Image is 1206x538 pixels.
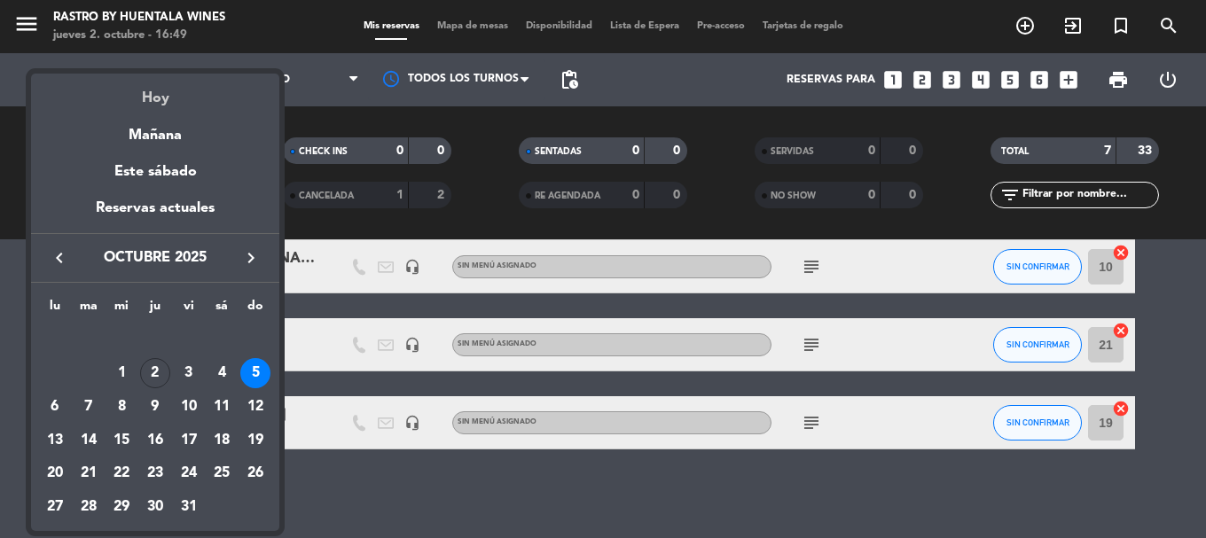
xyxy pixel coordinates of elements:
[206,457,239,491] td: 25 de octubre de 2025
[75,246,235,269] span: octubre 2025
[38,457,72,491] td: 20 de octubre de 2025
[240,392,270,422] div: 12
[138,390,172,424] td: 9 de octubre de 2025
[206,357,239,391] td: 4 de octubre de 2025
[40,425,70,456] div: 13
[206,424,239,457] td: 18 de octubre de 2025
[106,358,137,388] div: 1
[240,358,270,388] div: 5
[240,459,270,489] div: 26
[239,457,272,491] td: 26 de octubre de 2025
[31,147,279,197] div: Este sábado
[172,457,206,491] td: 24 de octubre de 2025
[105,357,138,391] td: 1 de octubre de 2025
[172,390,206,424] td: 10 de octubre de 2025
[106,492,137,522] div: 29
[72,390,106,424] td: 7 de octubre de 2025
[174,392,204,422] div: 10
[105,424,138,457] td: 15 de octubre de 2025
[138,296,172,324] th: jueves
[172,424,206,457] td: 17 de octubre de 2025
[140,425,170,456] div: 16
[31,111,279,147] div: Mañana
[72,424,106,457] td: 14 de octubre de 2025
[140,392,170,422] div: 9
[138,490,172,524] td: 30 de octubre de 2025
[49,247,70,269] i: keyboard_arrow_left
[140,358,170,388] div: 2
[138,357,172,391] td: 2 de octubre de 2025
[38,490,72,524] td: 27 de octubre de 2025
[172,296,206,324] th: viernes
[72,296,106,324] th: martes
[207,392,237,422] div: 11
[174,425,204,456] div: 17
[74,425,104,456] div: 14
[43,246,75,269] button: keyboard_arrow_left
[38,424,72,457] td: 13 de octubre de 2025
[207,425,237,456] div: 18
[38,390,72,424] td: 6 de octubre de 2025
[31,74,279,110] div: Hoy
[40,459,70,489] div: 20
[138,424,172,457] td: 16 de octubre de 2025
[240,247,262,269] i: keyboard_arrow_right
[174,492,204,522] div: 31
[239,390,272,424] td: 12 de octubre de 2025
[105,490,138,524] td: 29 de octubre de 2025
[172,490,206,524] td: 31 de octubre de 2025
[207,459,237,489] div: 25
[207,358,237,388] div: 4
[38,296,72,324] th: lunes
[72,457,106,491] td: 21 de octubre de 2025
[239,424,272,457] td: 19 de octubre de 2025
[40,392,70,422] div: 6
[239,357,272,391] td: 5 de octubre de 2025
[74,492,104,522] div: 28
[174,358,204,388] div: 3
[140,492,170,522] div: 30
[72,490,106,524] td: 28 de octubre de 2025
[239,296,272,324] th: domingo
[38,324,272,357] td: OCT.
[105,457,138,491] td: 22 de octubre de 2025
[138,457,172,491] td: 23 de octubre de 2025
[206,390,239,424] td: 11 de octubre de 2025
[206,296,239,324] th: sábado
[74,459,104,489] div: 21
[40,492,70,522] div: 27
[240,425,270,456] div: 19
[106,425,137,456] div: 15
[74,392,104,422] div: 7
[172,357,206,391] td: 3 de octubre de 2025
[31,197,279,233] div: Reservas actuales
[235,246,267,269] button: keyboard_arrow_right
[105,390,138,424] td: 8 de octubre de 2025
[105,296,138,324] th: miércoles
[106,392,137,422] div: 8
[106,459,137,489] div: 22
[174,459,204,489] div: 24
[140,459,170,489] div: 23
